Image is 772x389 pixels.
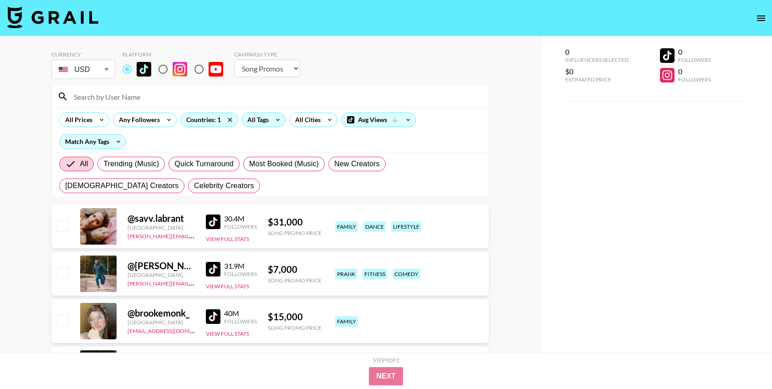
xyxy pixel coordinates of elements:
[206,262,220,276] img: TikTok
[752,9,770,27] button: open drawer
[363,221,386,232] div: dance
[173,62,187,77] img: Instagram
[678,47,711,56] div: 0
[242,113,271,127] div: All Tags
[128,224,195,231] div: [GEOGRAPHIC_DATA]
[678,67,711,76] div: 0
[334,159,380,169] span: New Creators
[128,231,262,240] a: [PERSON_NAME][EMAIL_ADDRESS][DOMAIN_NAME]
[206,235,249,242] button: View Full Stats
[565,56,629,63] div: Influencers Selected
[290,113,322,127] div: All Cities
[128,278,262,287] a: [PERSON_NAME][EMAIL_ADDRESS][DOMAIN_NAME]
[128,271,195,278] div: [GEOGRAPHIC_DATA]
[224,271,257,277] div: Followers
[268,216,322,228] div: $ 31,000
[268,277,322,284] div: Song Promo Price
[224,309,257,318] div: 40M
[181,113,237,127] div: Countries: 1
[128,307,195,319] div: @ brookemonk_
[268,264,322,275] div: $ 7,000
[206,283,249,290] button: View Full Stats
[53,61,113,77] div: USD
[206,330,249,337] button: View Full Stats
[565,47,629,56] div: 0
[128,326,219,334] a: [EMAIL_ADDRESS][DOMAIN_NAME]
[335,221,358,232] div: family
[391,221,421,232] div: lifestyle
[60,135,126,148] div: Match Any Tags
[342,113,415,127] div: Avg Views
[68,89,483,104] input: Search by User Name
[565,76,629,83] div: Estimated Price
[128,213,195,224] div: @ savv.labrant
[65,180,179,191] span: [DEMOGRAPHIC_DATA] Creators
[209,62,223,77] img: YouTube
[678,56,711,63] div: Followers
[268,230,322,236] div: Song Promo Price
[137,62,151,77] img: TikTok
[726,343,761,378] iframe: Drift Widget Chat Controller
[268,311,322,322] div: $ 15,000
[335,269,357,279] div: prank
[174,159,234,169] span: Quick Turnaround
[363,269,387,279] div: fitness
[128,319,195,326] div: [GEOGRAPHIC_DATA]
[393,269,420,279] div: comedy
[678,76,711,83] div: Followers
[80,159,88,169] span: All
[224,223,257,230] div: Followers
[103,159,159,169] span: Trending (Music)
[7,6,98,28] img: Grail Talent
[128,260,195,271] div: @ [PERSON_NAME].[PERSON_NAME]
[249,159,319,169] span: Most Booked (Music)
[206,309,220,324] img: TikTok
[224,214,257,223] div: 30.4M
[268,324,322,331] div: Song Promo Price
[335,316,358,327] div: family
[565,67,629,76] div: $0
[51,51,115,58] div: Currency
[194,180,254,191] span: Celebrity Creators
[369,367,403,385] button: Next
[206,215,220,229] img: TikTok
[224,261,257,271] div: 31.9M
[224,318,257,325] div: Followers
[60,113,94,127] div: All Prices
[113,113,162,127] div: Any Followers
[234,51,300,58] div: Campaign Type
[373,357,399,363] div: Step 1 of 2
[123,51,230,58] div: Platform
